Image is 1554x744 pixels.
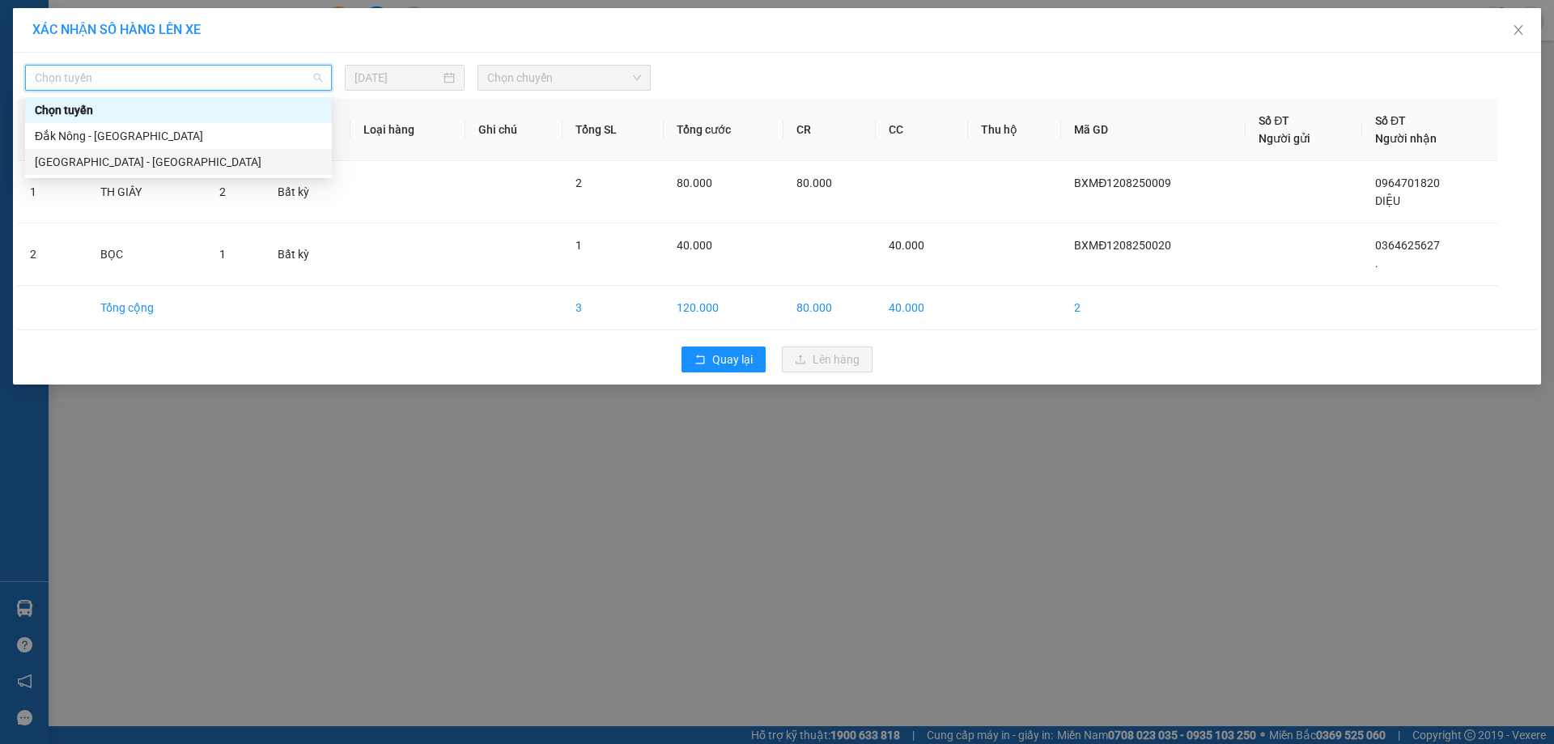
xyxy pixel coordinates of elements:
[174,113,196,135] span: SL
[876,99,968,161] th: CC
[35,101,322,119] div: Chọn tuyến
[487,66,641,90] span: Chọn chuyến
[677,239,712,252] span: 40.000
[1496,8,1541,53] button: Close
[664,286,783,330] td: 120.000
[35,66,322,90] span: Chọn tuyến
[189,15,228,32] span: Nhận:
[14,15,39,32] span: Gửi:
[1375,194,1400,207] span: DIỆU
[219,248,226,261] span: 1
[17,223,87,286] td: 2
[14,114,303,134] div: Tên hàng: TH XỐP ( : 1 )
[12,85,180,104] div: 40.000
[25,97,332,123] div: Chọn tuyến
[17,161,87,223] td: 1
[25,149,332,175] div: Sài Gòn - Đắk Nông
[12,87,37,104] span: CR :
[712,351,753,368] span: Quay lại
[1061,286,1246,330] td: 2
[796,176,832,189] span: 80.000
[677,176,712,189] span: 80.000
[694,354,706,367] span: rollback
[1259,114,1289,127] span: Số ĐT
[14,14,178,53] div: Dãy 4-B15 bến xe [GEOGRAPHIC_DATA]
[35,127,322,145] div: Đắk Nông - [GEOGRAPHIC_DATA]
[189,53,303,75] div: 0856441956
[1259,132,1310,145] span: Người gửi
[783,99,876,161] th: CR
[1375,114,1406,127] span: Số ĐT
[87,161,206,223] td: TH GIÂY
[1512,23,1525,36] span: close
[219,185,226,198] span: 2
[1375,257,1378,270] span: .
[355,69,440,87] input: 12/08/2025
[350,99,465,161] th: Loại hàng
[1074,176,1171,189] span: BXMĐ1208250009
[465,99,563,161] th: Ghi chú
[664,99,783,161] th: Tổng cước
[876,286,968,330] td: 40.000
[35,153,322,171] div: [GEOGRAPHIC_DATA] - [GEOGRAPHIC_DATA]
[563,99,663,161] th: Tổng SL
[87,286,206,330] td: Tổng cộng
[25,123,332,149] div: Đắk Nông - Sài Gòn
[575,176,582,189] span: 2
[189,14,303,33] div: Đăk Mil
[32,22,201,37] span: XÁC NHẬN SỐ HÀNG LÊN XE
[575,239,582,252] span: 1
[265,223,350,286] td: Bất kỳ
[968,99,1061,161] th: Thu hộ
[1375,176,1440,189] span: 0964701820
[783,286,876,330] td: 80.000
[1375,239,1440,252] span: 0364625627
[782,346,873,372] button: uploadLên hàng
[189,33,303,53] div: Ô SỰ
[1074,239,1171,252] span: BXMĐ1208250020
[87,223,206,286] td: BỌC
[563,286,663,330] td: 3
[17,99,87,161] th: STT
[889,239,924,252] span: 40.000
[1375,132,1437,145] span: Người nhận
[681,346,766,372] button: rollbackQuay lại
[1061,99,1246,161] th: Mã GD
[265,161,350,223] td: Bất kỳ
